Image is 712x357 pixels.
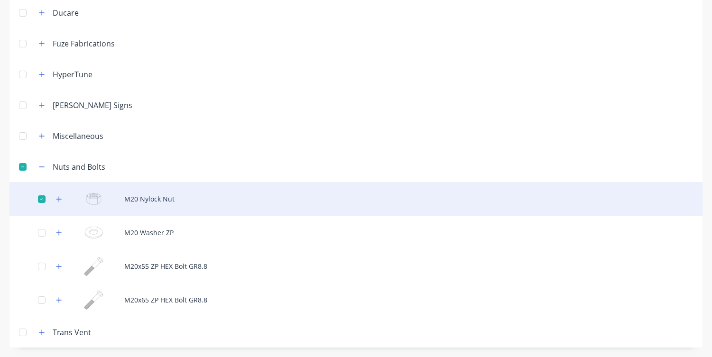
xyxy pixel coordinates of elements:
div: Miscellaneous [53,130,103,142]
div: Fuze Fabrications [53,38,115,49]
div: [PERSON_NAME] Signs [53,100,132,111]
div: Ducare [53,7,79,18]
div: HyperTune [53,69,92,80]
div: Nuts and Bolts [53,161,105,173]
div: Trans Vent [53,327,91,338]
